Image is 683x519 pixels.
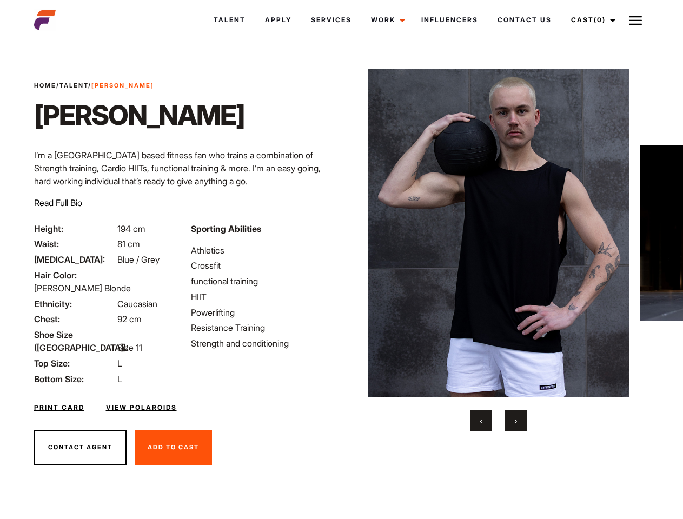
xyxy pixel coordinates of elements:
[117,298,157,309] span: Caucasian
[34,297,115,310] span: Ethnicity:
[191,259,335,272] li: Crossfit
[34,269,115,282] span: Hair Color:
[117,358,122,369] span: L
[561,5,622,35] a: Cast(0)
[412,5,488,35] a: Influencers
[34,283,131,294] span: [PERSON_NAME] Blonde
[117,254,160,265] span: Blue / Grey
[488,5,561,35] a: Contact Us
[91,82,154,89] strong: [PERSON_NAME]
[204,5,255,35] a: Talent
[34,430,127,465] button: Contact Agent
[301,5,361,35] a: Services
[34,99,244,131] h1: [PERSON_NAME]
[480,415,482,426] span: Previous
[191,244,335,257] li: Athletics
[34,81,154,90] span: / /
[106,403,177,412] a: View Polaroids
[117,374,122,384] span: L
[34,237,115,250] span: Waist:
[117,223,145,234] span: 194 cm
[34,196,82,209] button: Read Full Bio
[255,5,301,35] a: Apply
[361,5,412,35] a: Work
[34,328,115,354] span: Shoe Size ([GEOGRAPHIC_DATA]):
[34,372,115,385] span: Bottom Size:
[34,9,56,31] img: cropped-aefm-brand-fav-22-square.png
[59,82,88,89] a: Talent
[34,403,84,412] a: Print Card
[34,253,115,266] span: [MEDICAL_DATA]:
[594,16,606,24] span: (0)
[117,314,142,324] span: 92 cm
[117,342,142,353] span: Size 11
[191,306,335,319] li: Powerlifting
[34,357,115,370] span: Top Size:
[191,337,335,350] li: Strength and conditioning
[191,290,335,303] li: HIIT
[34,312,115,325] span: Chest:
[191,321,335,334] li: Resistance Training
[629,14,642,27] img: Burger icon
[514,415,517,426] span: Next
[191,223,261,234] strong: Sporting Abilities
[34,82,56,89] a: Home
[34,149,335,188] p: I’m a [GEOGRAPHIC_DATA] based fitness fan who trains a combination of Strength training, Cardio H...
[148,443,199,451] span: Add To Cast
[34,222,115,235] span: Height:
[191,275,335,288] li: functional training
[135,430,212,465] button: Add To Cast
[117,238,140,249] span: 81 cm
[34,197,82,208] span: Read Full Bio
